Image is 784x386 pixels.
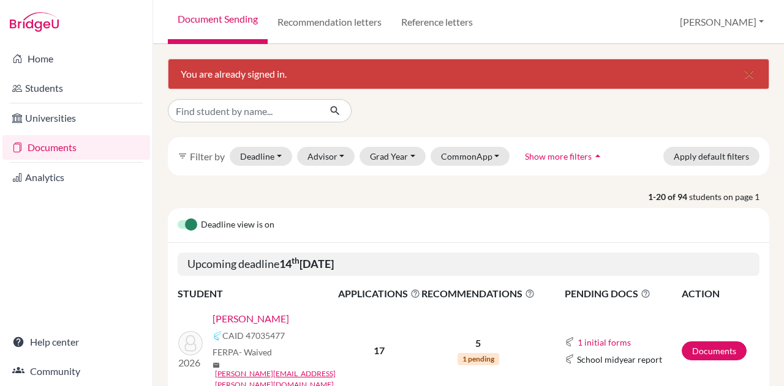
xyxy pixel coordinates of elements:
span: PENDING DOCS [565,286,680,301]
strong: 1-20 of 94 [648,190,689,203]
th: ACTION [681,286,759,302]
sup: th [292,256,300,265]
th: STUDENT [178,286,337,302]
span: - Waived [239,347,272,357]
span: CAID 47035477 [222,329,285,342]
a: [PERSON_NAME] [213,311,289,326]
img: Bridge-U [10,12,59,32]
img: Atzbach, Amelia [178,331,203,355]
span: APPLICATIONS [338,286,420,301]
button: Grad Year [360,147,426,166]
b: 14 [DATE] [279,257,334,270]
span: mail [213,362,220,369]
button: [PERSON_NAME] [674,10,769,34]
a: Analytics [2,165,150,190]
h5: Upcoming deadline [178,253,759,276]
span: students on page 1 [689,190,769,203]
button: Advisor [297,147,355,166]
a: Help center [2,330,150,354]
span: Filter by [190,150,225,162]
button: Apply default filters [663,147,759,166]
img: Common App logo [565,354,575,364]
p: 2026 [178,355,203,370]
span: Show more filters [525,151,592,161]
b: 17 [374,344,385,356]
span: School midyear report [577,353,662,366]
span: FERPA [213,346,272,358]
button: Deadline [230,147,292,166]
a: Community [2,359,150,384]
img: Common App logo [565,337,575,347]
div: You are already signed in. [168,59,769,89]
a: Universities [2,106,150,130]
span: Deadline view is on [201,218,274,232]
a: Documents [682,341,747,360]
input: Find student by name... [168,99,320,122]
img: Common App logo [213,331,222,341]
i: filter_list [178,151,187,161]
span: RECOMMENDATIONS [421,286,535,301]
button: Close [729,59,769,89]
i: arrow_drop_up [592,150,604,162]
a: Home [2,46,150,71]
i: close [742,67,756,81]
p: 5 [421,336,535,351]
button: Show more filtersarrow_drop_up [514,147,614,166]
a: Students [2,76,150,100]
button: CommonApp [431,147,510,166]
span: 1 pending [458,353,499,365]
button: 1 initial forms [577,335,631,349]
a: Documents [2,135,150,160]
